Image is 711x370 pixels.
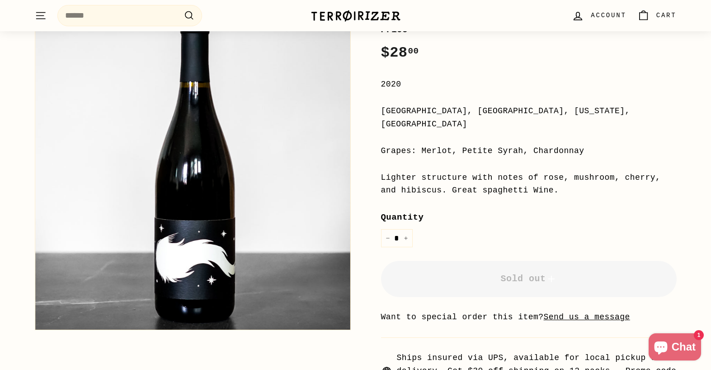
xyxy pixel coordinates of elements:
[381,105,677,131] div: [GEOGRAPHIC_DATA], [GEOGRAPHIC_DATA], [US_STATE], [GEOGRAPHIC_DATA]
[381,144,677,158] div: Grapes: Merlot, Petite Syrah, Chardonnay
[591,10,626,20] span: Account
[399,229,413,248] button: Increase item quantity by one
[381,44,419,61] span: $28
[566,2,631,29] a: Account
[500,274,556,284] span: Sold out
[544,312,630,322] a: Send us a message
[381,171,677,197] div: Lighter structure with notes of rose, mushroom, cherry, and hibiscus. Great spaghetti Wine.
[381,211,677,224] label: Quantity
[381,229,395,248] button: Reduce item quantity by one
[35,14,350,330] img: Impulse
[408,46,419,56] sup: 00
[381,78,677,91] div: 2020
[381,261,677,297] button: Sold out
[632,2,682,29] a: Cart
[646,333,704,363] inbox-online-store-chat: Shopify online store chat
[381,311,677,324] li: Want to special order this item?
[656,10,677,20] span: Cart
[381,229,413,248] input: quantity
